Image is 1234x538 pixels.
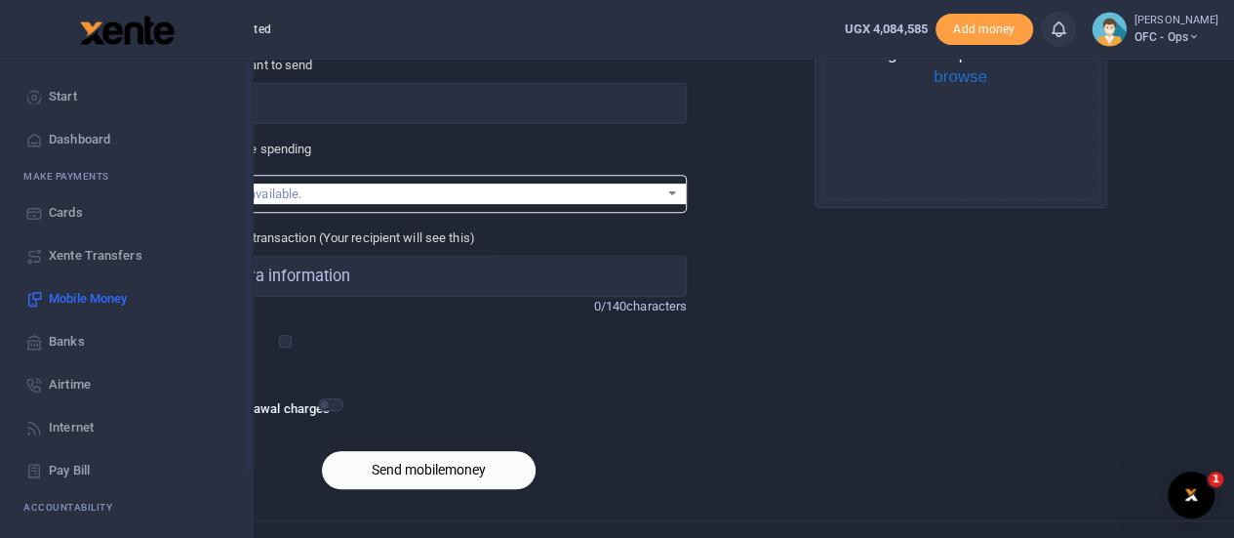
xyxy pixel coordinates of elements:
img: logo-large [80,16,175,45]
img: profile-user [1092,12,1127,47]
span: Dashboard [49,130,110,149]
span: Add money [935,14,1033,46]
button: browse [934,68,987,85]
input: Enter extra information [171,256,687,297]
li: Wallet ballance [836,20,935,39]
small: [PERSON_NAME] [1134,13,1218,29]
span: OFC - Ops [1134,28,1218,46]
span: ake Payments [33,169,109,184]
a: profile-user [PERSON_NAME] OFC - Ops [1092,12,1218,47]
a: logo-small logo-large logo-large [78,21,175,36]
a: Internet [16,406,237,449]
span: Start [49,87,77,106]
span: Banks [49,332,85,352]
button: Send mobilemoney [322,451,536,489]
a: Cards [16,191,237,234]
span: Internet [49,418,94,437]
div: Drag and drop files here or [823,44,1098,89]
span: Pay Bill [49,461,90,480]
a: Banks [16,320,237,363]
span: Mobile Money [49,289,127,309]
li: Ac [16,492,237,522]
span: characters [626,299,687,313]
a: Dashboard [16,118,237,161]
span: UGX 4,084,585 [844,21,927,36]
span: 1 [1208,472,1223,487]
span: countability [38,500,112,515]
li: Toup your wallet [935,14,1033,46]
a: Add money [935,21,1033,35]
input: UGX [171,83,687,124]
span: Xente Transfers [49,246,142,266]
a: Mobile Money [16,277,237,320]
a: Airtime [16,363,237,406]
a: Pay Bill [16,449,237,492]
span: Cards [49,203,83,223]
li: M [16,161,237,191]
a: Start [16,75,237,118]
div: No options available. [185,185,658,204]
a: Xente Transfers [16,234,237,277]
span: 0/140 [594,299,627,313]
a: UGX 4,084,585 [844,20,927,39]
iframe: Intercom live chat [1168,472,1214,518]
label: Memo for this transaction (Your recipient will see this) [171,228,475,248]
span: Airtime [49,375,91,394]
